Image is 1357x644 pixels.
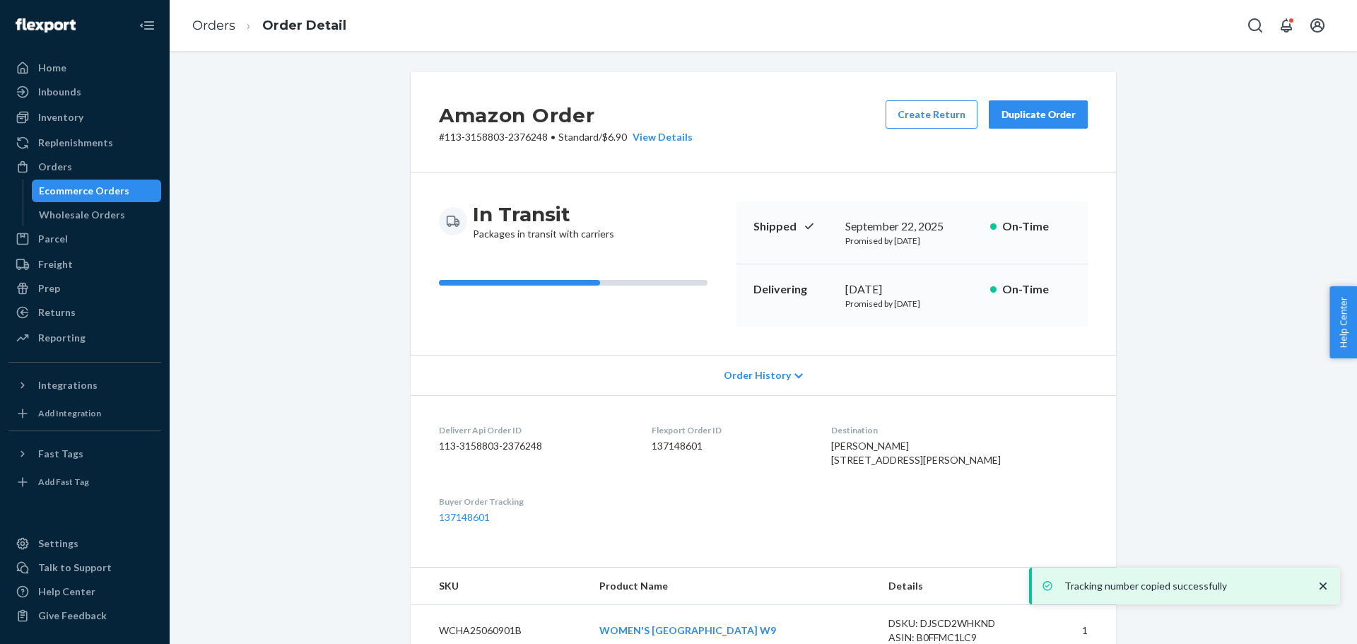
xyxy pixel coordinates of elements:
[473,201,614,241] div: Packages in transit with carriers
[652,424,809,436] dt: Flexport Order ID
[8,443,161,465] button: Fast Tags
[133,11,161,40] button: Close Navigation
[8,81,161,103] a: Inbounds
[8,580,161,603] a: Help Center
[38,61,66,75] div: Home
[439,100,693,130] h2: Amazon Order
[1316,579,1330,593] svg: close toast
[652,439,809,453] dd: 137148601
[38,585,95,599] div: Help Center
[1303,11,1332,40] button: Open account menu
[439,496,629,508] dt: Buyer Order Tracking
[8,131,161,154] a: Replenishments
[8,374,161,397] button: Integrations
[39,208,125,222] div: Wholesale Orders
[724,368,791,382] span: Order History
[1002,218,1071,235] p: On-Time
[845,281,979,298] div: [DATE]
[439,511,490,523] a: 137148601
[32,204,162,226] a: Wholesale Orders
[38,609,107,623] div: Give Feedback
[8,228,161,250] a: Parcel
[8,556,161,579] a: Talk to Support
[38,160,72,174] div: Orders
[877,568,1033,605] th: Details
[262,18,346,33] a: Order Detail
[845,218,979,235] div: September 22, 2025
[1329,286,1357,358] button: Help Center
[38,407,101,419] div: Add Integration
[473,201,614,227] h3: In Transit
[39,184,129,198] div: Ecommerce Orders
[38,537,78,551] div: Settings
[8,327,161,349] a: Reporting
[599,624,776,636] a: WOMEN'S [GEOGRAPHIC_DATA] W9
[831,424,1088,436] dt: Destination
[831,440,1001,466] span: [PERSON_NAME] [STREET_ADDRESS][PERSON_NAME]
[1272,11,1300,40] button: Open notifications
[989,100,1088,129] button: Duplicate Order
[588,568,877,605] th: Product Name
[8,106,161,129] a: Inventory
[38,110,83,124] div: Inventory
[411,568,588,605] th: SKU
[38,232,68,246] div: Parcel
[8,156,161,178] a: Orders
[38,281,60,295] div: Prep
[8,253,161,276] a: Freight
[38,378,98,392] div: Integrations
[1002,281,1071,298] p: On-Time
[439,130,693,144] p: # 113-3158803-2376248 / $6.90
[888,616,1021,631] div: DSKU: DJSCD2WHKND
[38,136,113,150] div: Replenishments
[1241,11,1269,40] button: Open Search Box
[38,561,112,575] div: Talk to Support
[627,130,693,144] button: View Details
[38,331,86,345] div: Reporting
[558,131,599,143] span: Standard
[38,476,89,488] div: Add Fast Tag
[38,305,76,320] div: Returns
[1001,107,1076,122] div: Duplicate Order
[181,5,358,47] ol: breadcrumbs
[8,301,161,324] a: Returns
[38,257,73,271] div: Freight
[1064,579,1302,593] p: Tracking number copied successfully
[439,424,629,436] dt: Deliverr Api Order ID
[845,235,979,247] p: Promised by [DATE]
[8,471,161,493] a: Add Fast Tag
[845,298,979,310] p: Promised by [DATE]
[439,439,629,453] dd: 113-3158803-2376248
[8,57,161,79] a: Home
[753,281,834,298] p: Delivering
[192,18,235,33] a: Orders
[551,131,556,143] span: •
[8,532,161,555] a: Settings
[38,85,81,99] div: Inbounds
[8,604,161,627] button: Give Feedback
[32,180,162,202] a: Ecommerce Orders
[16,18,76,33] img: Flexport logo
[753,218,834,235] p: Shipped
[8,277,161,300] a: Prep
[8,402,161,425] a: Add Integration
[886,100,977,129] button: Create Return
[38,447,83,461] div: Fast Tags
